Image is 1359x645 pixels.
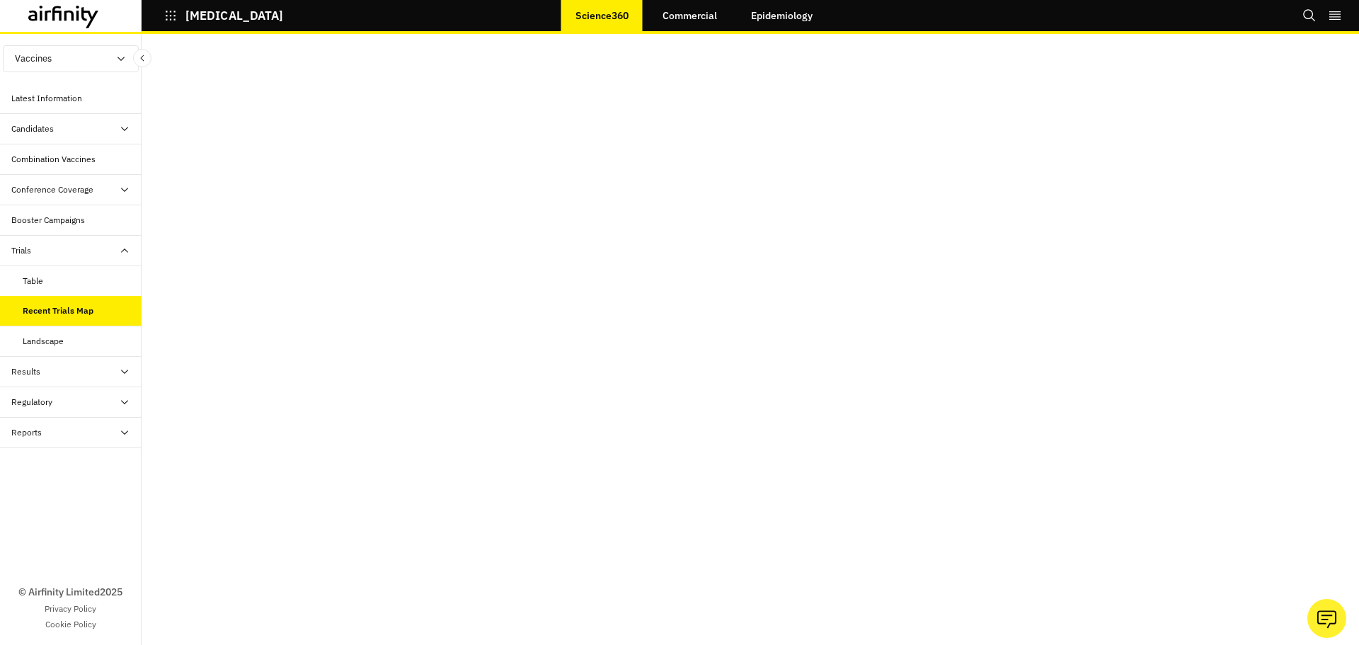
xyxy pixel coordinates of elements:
[575,10,629,21] p: Science360
[11,365,40,378] div: Results
[185,9,283,22] p: [MEDICAL_DATA]
[18,585,122,600] p: © Airfinity Limited 2025
[23,275,43,287] div: Table
[11,92,82,105] div: Latest Information
[23,304,93,317] div: Recent Trials Map
[1302,4,1317,28] button: Search
[23,335,64,348] div: Landscape
[11,396,52,409] div: Regulatory
[11,183,93,196] div: Conference Coverage
[11,244,31,257] div: Trials
[11,214,85,227] div: Booster Campaigns
[3,45,139,72] button: Vaccines
[164,4,283,28] button: [MEDICAL_DATA]
[11,122,54,135] div: Candidates
[45,618,96,631] a: Cookie Policy
[45,603,96,615] a: Privacy Policy
[11,426,42,439] div: Reports
[11,153,96,166] div: Combination Vaccines
[1307,599,1346,638] button: Ask our analysts
[133,49,151,67] button: Close Sidebar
